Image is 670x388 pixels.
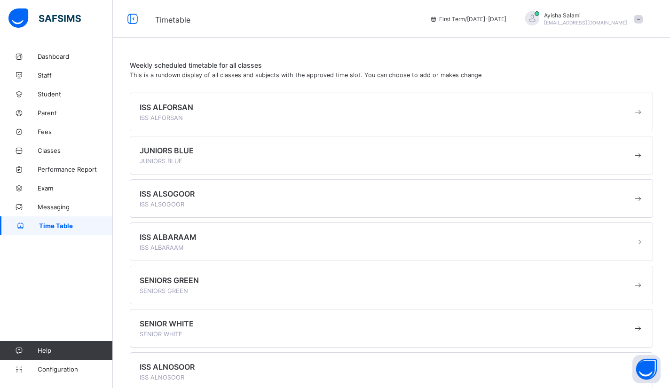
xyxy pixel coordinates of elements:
[140,374,184,381] span: ISS ALNOSOOR
[38,365,112,373] span: Configuration
[38,166,113,173] span: Performance Report
[140,189,195,198] span: ISS ALSOGOOR
[8,8,81,28] img: safsims
[155,15,190,24] span: Timetable
[38,147,113,154] span: Classes
[140,146,194,155] span: JUNIORS BLUE
[38,184,113,192] span: Exam
[140,331,182,338] span: SENIOR WHITE
[544,12,627,19] span: Ayisha Salami
[140,158,182,165] span: JUNIORS BLUE
[130,71,481,79] span: This is a rundown display of all classes and subjects with the approved time slot. You can choose...
[140,287,188,294] span: SENIORS GREEN
[38,347,112,354] span: Help
[140,103,193,112] span: ISS ALFORSAN
[632,355,661,383] button: Open asap
[38,53,113,60] span: Dashboard
[140,362,195,372] span: ISS ALNOSOOR
[38,71,113,79] span: Staff
[130,61,648,69] span: Weekly scheduled timetable for all classes
[140,276,199,285] span: SENIORS GREEN
[38,90,113,98] span: Student
[38,128,113,135] span: Fees
[140,319,194,328] span: SENIOR WHITE
[140,244,183,251] span: ISS ALBARAAM
[544,20,627,25] span: [EMAIL_ADDRESS][DOMAIN_NAME]
[38,203,113,211] span: Messaging
[140,232,197,242] span: ISS ALBARAAM
[516,11,647,27] div: AyishaSalami
[38,109,113,117] span: Parent
[140,114,183,121] span: ISS ALFORSAN
[430,16,506,23] span: session/term information
[140,201,184,208] span: ISS ALSOGOOR
[39,222,113,230] span: Time Table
